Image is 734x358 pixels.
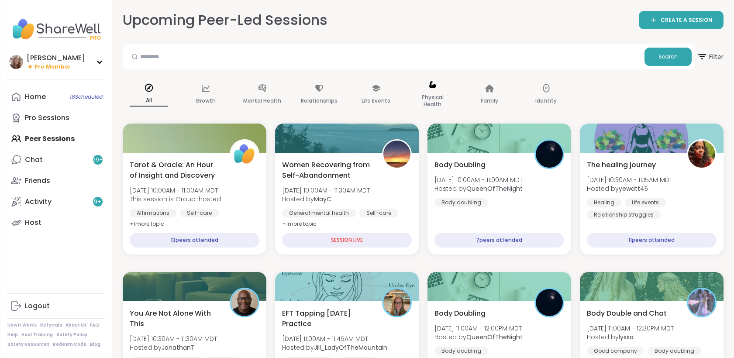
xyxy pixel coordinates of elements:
[9,55,23,69] img: dodi
[661,17,712,24] span: CREATE A SESSION
[162,343,195,352] b: JonathanT
[21,332,53,338] a: Host Training
[130,186,221,195] span: [DATE] 10:00AM - 11:00AM MDT
[70,93,103,100] span: 16 Scheduled
[466,184,523,193] b: QueenOfTheNight
[688,141,715,168] img: yewatt45
[231,289,258,316] img: JonathanT
[619,184,648,193] b: yewatt45
[130,95,168,107] p: All
[7,341,49,348] a: Safety Resources
[7,170,105,191] a: Friends
[130,343,217,352] span: Hosted by
[301,96,338,106] p: Relationships
[130,209,176,217] div: Affirmations
[466,333,523,341] b: QueenOfTheNight
[7,322,37,328] a: How It Works
[25,218,41,227] div: Host
[130,195,221,203] span: This session is Group-hosted
[414,92,452,110] p: Physical Health
[383,141,410,168] img: MayC
[25,176,50,186] div: Friends
[27,53,85,63] div: [PERSON_NAME]
[53,341,86,348] a: Redeem Code
[7,86,105,107] a: Home16Scheduled
[7,14,105,45] img: ShareWell Nav Logo
[587,347,644,355] div: Good company
[697,44,724,69] button: Filter
[587,233,717,248] div: 11 peers attended
[434,184,523,193] span: Hosted by
[587,333,674,341] span: Hosted by
[434,347,488,355] div: Body doubling
[25,301,50,311] div: Logout
[282,343,387,352] span: Hosted by
[639,11,724,29] a: CREATE A SESSION
[314,343,387,352] b: Jill_LadyOfTheMountain
[434,308,486,319] span: Body Doubling
[587,160,656,170] span: The healing journey
[282,160,372,181] span: Women Recovering from Self-Abandonment
[7,149,105,170] a: Chat99+
[434,198,488,207] div: Body doubling
[536,141,563,168] img: QueenOfTheNight
[625,198,666,207] div: Life events
[243,96,281,106] p: Mental Health
[282,195,370,203] span: Hosted by
[282,334,387,343] span: [DATE] 11:00AM - 11:45AM MDT
[130,160,220,181] span: Tarot & Oracle: An Hour of Insight and Discovery
[25,113,69,123] div: Pro Sessions
[619,333,634,341] b: lyssa
[434,176,523,184] span: [DATE] 10:00AM - 11:00AM MDT
[92,156,103,164] span: 99 +
[7,191,105,212] a: Activity9+
[282,209,356,217] div: General mental health
[587,176,672,184] span: [DATE] 10:30AM - 11:15AM MDT
[648,347,701,355] div: Body doubling
[587,308,667,319] span: Body Double and Chat
[282,308,372,329] span: EFT Tapping [DATE] Practice
[697,46,724,67] span: Filter
[587,210,661,219] div: Relationship struggles
[130,233,259,248] div: 13 peers attended
[434,233,564,248] div: 7 peers attended
[25,155,43,165] div: Chat
[123,10,327,30] h2: Upcoming Peer-Led Sessions
[434,160,486,170] span: Body Doubling
[7,212,105,233] a: Host
[688,289,715,316] img: lyssa
[362,96,390,106] p: Life Events
[90,341,100,348] a: Blog
[658,53,678,61] span: Search
[282,186,370,195] span: [DATE] 10:00AM - 11:30AM MDT
[94,198,101,206] span: 9 +
[34,63,71,71] span: Pro Member
[25,197,52,207] div: Activity
[25,92,46,102] div: Home
[587,184,672,193] span: Hosted by
[587,198,621,207] div: Healing
[383,289,410,316] img: Jill_LadyOfTheMountain
[40,322,62,328] a: Referrals
[434,324,523,333] span: [DATE] 11:00AM - 12:00PM MDT
[7,332,18,338] a: Help
[231,141,258,168] img: ShareWell
[587,324,674,333] span: [DATE] 11:00AM - 12:30PM MDT
[481,96,498,106] p: Family
[434,333,523,341] span: Hosted by
[180,209,219,217] div: Self-care
[130,308,220,329] span: You Are Not Alone With This
[7,107,105,128] a: Pro Sessions
[535,96,557,106] p: Identity
[65,322,86,328] a: About Us
[196,96,216,106] p: Growth
[90,322,99,328] a: FAQ
[130,334,217,343] span: [DATE] 10:30AM - 11:30AM MDT
[314,195,331,203] b: MayC
[7,296,105,317] a: Logout
[282,233,412,248] div: SESSION LIVE
[644,48,692,66] button: Search
[359,209,398,217] div: Self-care
[536,289,563,316] img: QueenOfTheNight
[56,332,87,338] a: Safety Policy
